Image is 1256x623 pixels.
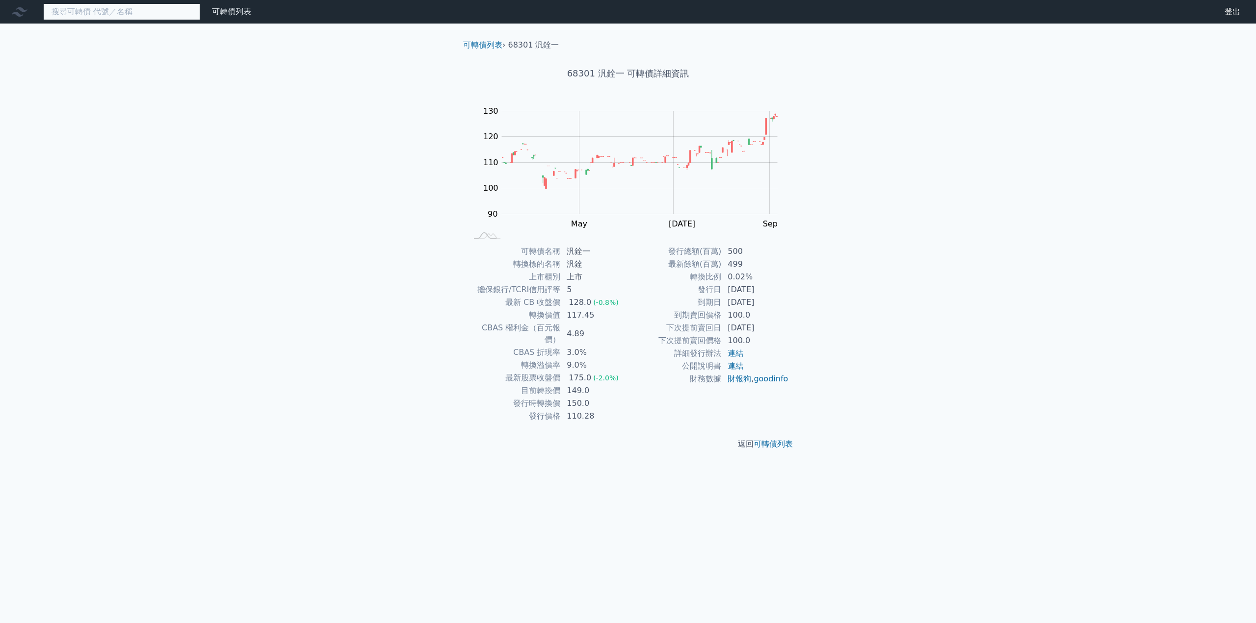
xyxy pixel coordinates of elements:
[467,410,561,423] td: 發行價格
[628,309,722,322] td: 到期賣回價格
[463,39,505,51] li: ›
[561,410,628,423] td: 110.28
[212,7,251,16] a: 可轉債列表
[1217,4,1248,20] a: 登出
[467,359,561,372] td: 轉換溢價率
[467,346,561,359] td: CBAS 折現率
[561,322,628,346] td: 4.89
[561,271,628,283] td: 上市
[467,384,561,397] td: 目前轉換價
[628,334,722,347] td: 下次提前賣回價格
[561,245,628,258] td: 汎銓一
[467,322,561,346] td: CBAS 權利金（百元報價）
[628,283,722,296] td: 發行日
[561,346,628,359] td: 3.0%
[628,347,722,360] td: 詳細發行辦法
[628,296,722,309] td: 到期日
[571,219,587,228] tspan: May
[467,245,561,258] td: 可轉債名稱
[728,374,751,383] a: 財報狗
[728,361,743,371] a: 連結
[561,384,628,397] td: 149.0
[467,296,561,309] td: 最新 CB 收盤價
[455,67,801,80] h1: 68301 汎銓一 可轉債詳細資訊
[669,219,695,228] tspan: [DATE]
[508,39,559,51] li: 68301 汎銓一
[483,106,498,116] tspan: 130
[628,245,722,258] td: 發行總額(百萬)
[722,258,789,271] td: 499
[754,374,788,383] a: goodinfo
[43,3,200,20] input: 搜尋可轉債 代號／名稱
[593,299,619,306] span: (-0.8%)
[561,359,628,372] td: 9.0%
[722,296,789,309] td: [DATE]
[561,309,628,322] td: 117.45
[483,158,498,167] tspan: 110
[628,360,722,373] td: 公開說明書
[628,322,722,334] td: 下次提前賣回日
[722,322,789,334] td: [DATE]
[763,219,778,228] tspan: Sep
[561,258,628,271] td: 汎銓
[628,373,722,385] td: 財務數據
[467,271,561,283] td: 上市櫃別
[722,334,789,347] td: 100.0
[593,374,619,382] span: (-2.0%)
[722,245,789,258] td: 500
[455,438,801,450] p: 返回
[467,258,561,271] td: 轉換標的名稱
[722,271,789,283] td: 0.02%
[467,283,561,296] td: 擔保銀行/TCRI信用評等
[561,397,628,410] td: 150.0
[478,106,792,249] g: Chart
[483,132,498,141] tspan: 120
[728,349,743,358] a: 連結
[467,372,561,384] td: 最新股票收盤價
[628,258,722,271] td: 最新餘額(百萬)
[628,271,722,283] td: 轉換比例
[561,283,628,296] td: 5
[722,373,789,385] td: ,
[467,397,561,410] td: 發行時轉換價
[483,183,498,193] tspan: 100
[754,439,793,449] a: 可轉債列表
[567,372,593,384] div: 175.0
[463,40,502,50] a: 可轉債列表
[467,309,561,322] td: 轉換價值
[722,283,789,296] td: [DATE]
[488,209,497,219] tspan: 90
[567,297,593,308] div: 128.0
[722,309,789,322] td: 100.0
